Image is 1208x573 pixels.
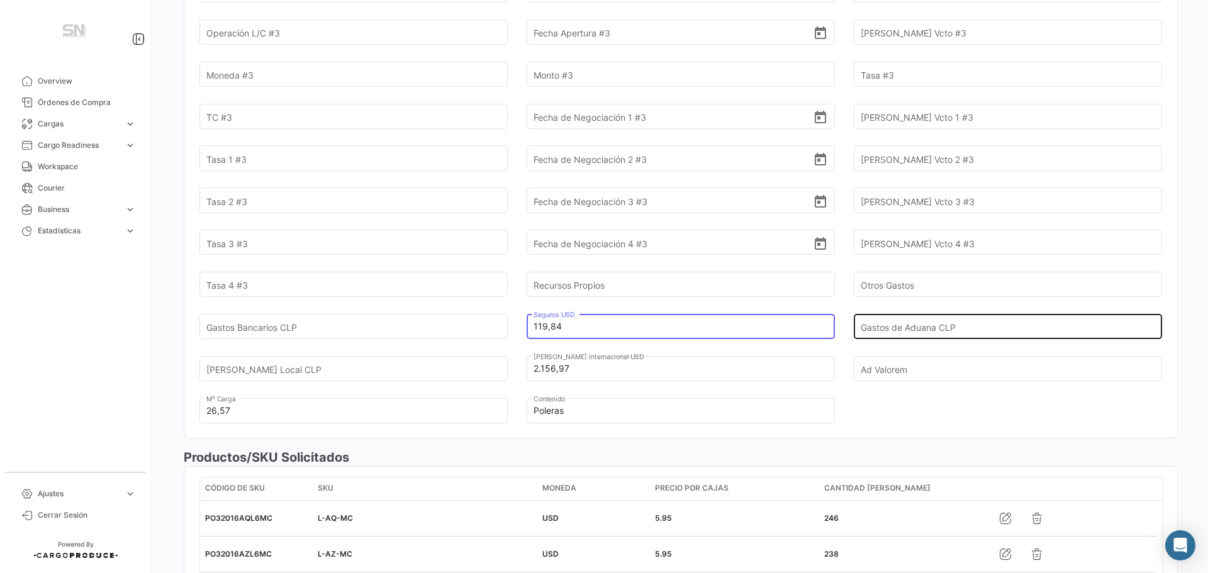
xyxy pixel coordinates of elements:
[824,482,931,494] span: Cantidad [PERSON_NAME]
[125,225,136,236] span: expand_more
[813,152,828,165] button: Open calendar
[205,482,265,494] span: Código de SKU
[38,182,136,194] span: Courier
[38,488,120,499] span: Ajustes
[824,513,839,523] span: 246
[318,549,352,559] span: L-AZ-MC
[38,140,120,151] span: Cargo Readiness
[184,448,1178,466] h3: Productos/SKU Solicitados
[542,549,559,559] span: USD
[125,488,136,499] span: expand_more
[125,204,136,215] span: expand_more
[1165,530,1195,560] div: Abrir Intercom Messenger
[38,97,136,108] span: Órdenes de Compra
[655,513,672,523] span: 5.95
[38,75,136,87] span: Overview
[318,482,333,494] span: SKU
[200,477,313,500] datatable-header-cell: Código de SKU
[318,513,353,523] span: L-AQ-MC
[38,204,120,215] span: Business
[10,177,141,199] a: Courier
[38,509,136,521] span: Cerrar Sesión
[813,25,828,39] button: Open calendar
[44,15,107,50] img: Manufactura+Logo.png
[537,477,650,500] datatable-header-cell: Moneda
[125,140,136,151] span: expand_more
[38,161,136,172] span: Workspace
[38,118,120,130] span: Cargas
[813,236,828,250] button: Open calendar
[813,109,828,123] button: Open calendar
[655,482,729,494] span: Precio por Cajas
[824,549,839,559] span: 238
[125,118,136,130] span: expand_more
[813,194,828,208] button: Open calendar
[313,477,538,500] datatable-header-cell: SKU
[10,70,141,92] a: Overview
[38,225,120,236] span: Estadísticas
[10,156,141,177] a: Workspace
[542,513,559,523] span: USD
[205,513,272,523] span: PO32016AQL6MC
[542,482,576,494] span: Moneda
[205,549,272,559] span: PO32016AZL6MC
[10,92,141,113] a: Órdenes de Compra
[655,549,672,559] span: 5.95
